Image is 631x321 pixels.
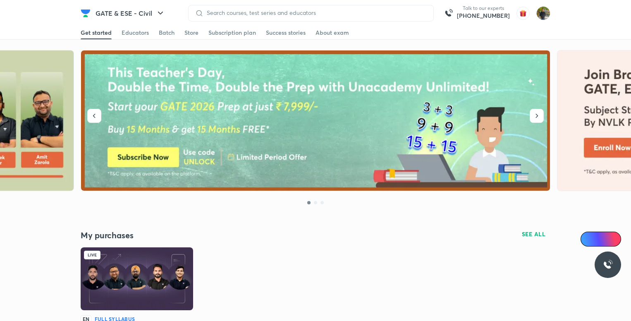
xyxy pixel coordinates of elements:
[315,29,349,37] div: About exam
[581,232,621,247] a: Ai Doubts
[81,26,112,39] a: Get started
[440,5,457,22] img: call-us
[516,7,530,20] img: avatar
[81,8,91,18] img: Company Logo
[266,29,306,37] div: Success stories
[208,29,256,37] div: Subscription plan
[81,230,315,241] h4: My purchases
[522,231,546,237] span: SEE ALL
[81,29,112,37] div: Get started
[159,26,174,39] a: Batch
[91,5,170,22] button: GATE & ESE - Civil
[266,26,306,39] a: Success stories
[184,29,198,37] div: Store
[315,26,349,39] a: About exam
[203,10,427,16] input: Search courses, test series and educators
[536,6,550,20] img: shubham rawat
[208,26,256,39] a: Subscription plan
[84,251,100,259] div: Live
[603,260,613,270] img: ttu
[594,236,616,242] span: Ai Doubts
[184,26,198,39] a: Store
[457,5,510,12] p: Talk to our experts
[159,29,174,37] div: Batch
[586,236,592,242] img: Icon
[122,26,149,39] a: Educators
[517,228,551,241] button: SEE ALL
[81,247,193,310] img: Batch Thumbnail
[122,29,149,37] div: Educators
[457,12,510,20] a: [PHONE_NUMBER]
